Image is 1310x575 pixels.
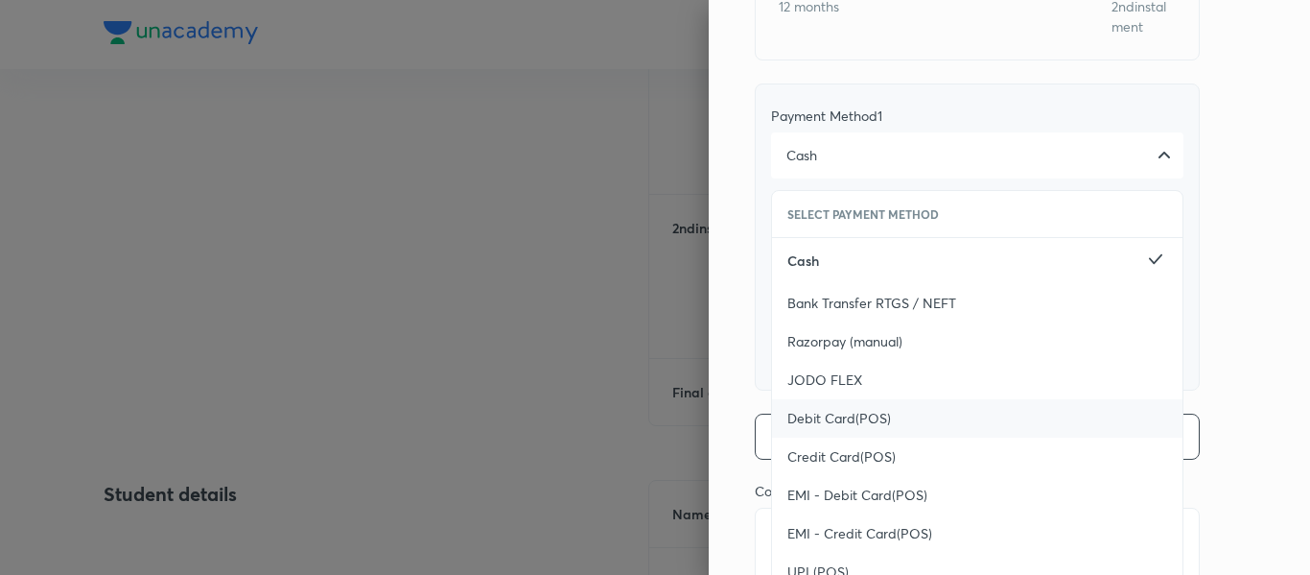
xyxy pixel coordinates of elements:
span: Razorpay (manual) [787,332,902,351]
span: Credit Card(POS) [787,447,896,467]
span: Cash [787,252,819,271]
div: Comments [755,483,1200,500]
li: Select Payment Method [772,191,1182,238]
span: EMI - Credit Card(POS) [787,524,932,543]
a: Debit Card(POS) [772,399,1182,438]
span: EMI - Debit Card(POS) [787,486,927,505]
span: Cash [786,146,817,165]
a: Razorpay (manual) [772,323,1182,361]
a: EMI - Credit Card(POS) [772,515,1182,553]
span: JODO FLEX [787,371,862,390]
a: Credit Card(POS) [772,438,1182,476]
a: Bank Transfer RTGS / NEFT [772,284,1182,323]
a: JODO FLEX [772,361,1182,399]
div: Payment Method 1 [771,108,1183,125]
span: Debit Card(POS) [787,409,891,428]
span: Bank Transfer RTGS / NEFT [787,294,956,313]
a: EMI - Debit Card(POS) [772,476,1182,515]
a: Cash [772,238,1182,283]
button: Add Payment Method [755,414,1200,460]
